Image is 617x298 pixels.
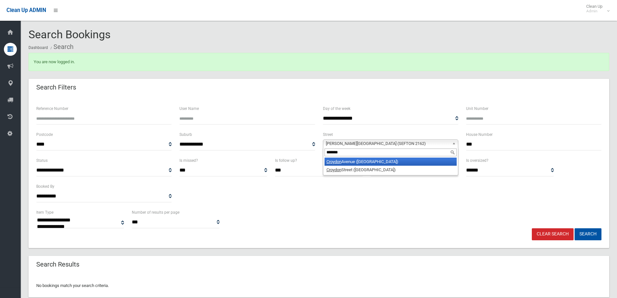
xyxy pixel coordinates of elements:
label: User Name [179,105,199,112]
em: Croydon [326,159,341,164]
li: Search [49,41,74,53]
header: Search Filters [29,81,84,94]
label: House Number [466,131,493,138]
label: Booked By [36,183,54,190]
span: [PERSON_NAME][GEOGRAPHIC_DATA] (SEFTON 2162) [326,140,450,148]
li: Avenue ([GEOGRAPHIC_DATA]) [325,158,457,166]
label: Status [36,157,48,164]
label: Suburb [179,131,192,138]
span: Clean Up [583,4,609,14]
a: Clear Search [532,228,574,240]
label: Unit Number [466,105,488,112]
label: Number of results per page [132,209,179,216]
label: Item Type [36,209,53,216]
button: Search [575,228,601,240]
label: Day of the week [323,105,350,112]
label: Is oversized? [466,157,488,164]
label: Street [323,131,333,138]
div: No bookings match your search criteria. [29,274,609,297]
div: You are now logged in. [29,53,609,71]
em: Croydon [326,167,341,172]
header: Search Results [29,258,87,271]
label: Postcode [36,131,53,138]
label: Is follow up? [275,157,297,164]
small: Admin [586,9,602,14]
label: Reference Number [36,105,68,112]
label: Is missed? [179,157,198,164]
span: Clean Up ADMIN [6,7,46,13]
li: Street ([GEOGRAPHIC_DATA]) [325,166,457,174]
a: Dashboard [29,45,48,50]
span: Search Bookings [29,28,111,41]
